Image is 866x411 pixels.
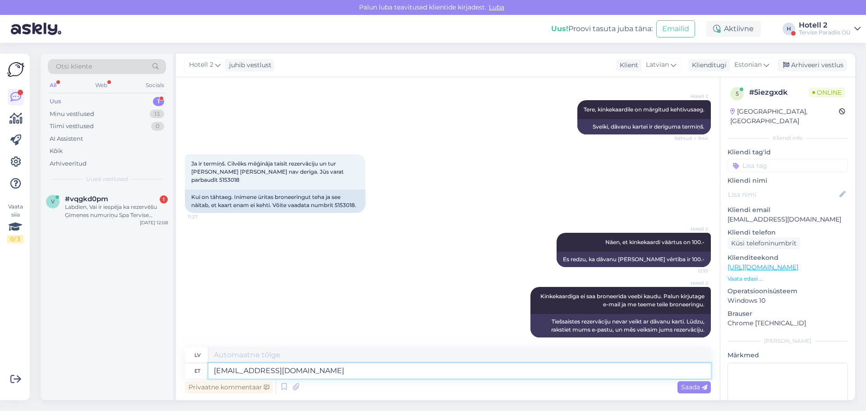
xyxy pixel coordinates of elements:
[728,215,848,224] p: [EMAIL_ADDRESS][DOMAIN_NAME]
[674,226,708,232] span: Hotell 2
[674,135,708,142] span: Nähtud ✓ 9:44
[551,23,653,34] div: Proovi tasuta juba täna:
[7,235,23,243] div: 0 / 3
[728,159,848,172] input: Lisa tag
[194,363,200,379] div: et
[50,159,87,168] div: Arhiveeritud
[728,237,800,249] div: Küsi telefoninumbrit
[646,60,669,70] span: Latvian
[7,203,23,243] div: Vaata siia
[799,22,851,29] div: Hotell 2
[530,314,711,337] div: Tiešsaistes rezervāciju nevar veikt ar dāvanu karti. Lūdzu, rakstiet mums e-pastu, un mēs veiksim...
[809,88,845,97] span: Online
[86,175,128,183] span: Uued vestlused
[799,22,861,36] a: Hotell 2Tervise Paradiis OÜ
[728,275,848,283] p: Vaata edasi ...
[208,363,711,379] textarea: [EMAIL_ADDRESS][DOMAIN_NAME]
[728,296,848,305] p: Windows 10
[728,176,848,185] p: Kliendi nimi
[674,268,708,274] span: 12:10
[50,134,83,143] div: AI Assistent
[56,62,92,71] span: Otsi kliente
[728,263,798,271] a: [URL][DOMAIN_NAME]
[728,148,848,157] p: Kliendi tag'id
[50,97,61,106] div: Uus
[189,60,213,70] span: Hotell 2
[736,90,739,97] span: 5
[728,351,848,360] p: Märkmed
[728,253,848,263] p: Klienditeekond
[688,60,727,70] div: Klienditugi
[50,110,94,119] div: Minu vestlused
[7,61,24,78] img: Askly Logo
[150,110,164,119] div: 13
[65,203,168,219] div: Labdien, Vai ir iespēja ka rezervēšu Ģimenes numuriņu Spa Tervise Paradiis neraugoties uz to ka e...
[656,20,695,37] button: Emailid
[551,24,568,33] b: Uus!
[50,122,94,131] div: Tiimi vestlused
[728,337,848,345] div: [PERSON_NAME]
[185,189,365,213] div: Kui on tähtaeg. Inimene üritas broneeringut teha ja see näitab, et kaart enam ei kehti. Võite vaa...
[674,93,708,100] span: Hotell 2
[778,59,847,71] div: Arhiveeri vestlus
[728,286,848,296] p: Operatsioonisüsteem
[577,119,711,134] div: Sveiki, dāvanu kartei ir derīguma termiņš.
[605,239,705,245] span: Näen, et kinkekaardi väärtus on 100.-
[153,97,164,106] div: 1
[728,319,848,328] p: Chrome [TECHNICAL_ID]
[160,195,168,203] div: 1
[799,29,851,36] div: Tervise Paradiis OÜ
[93,79,109,91] div: Web
[616,60,638,70] div: Klient
[188,213,221,220] span: 11:27
[681,383,707,391] span: Saada
[140,219,168,226] div: [DATE] 12:08
[728,309,848,319] p: Brauser
[65,195,108,203] span: #vqgkd0pm
[734,60,762,70] span: Estonian
[191,160,345,183] span: Ja ir termiņš. Cilvēks mēģināja taisīt rezervāciju un tur [PERSON_NAME] [PERSON_NAME] nav derīga....
[540,293,706,308] span: Kinkekaardiga ei saa broneerida veebi kaudu. Palun kirjutage e-mail ja me teeme teile broneeringu.
[674,338,708,345] span: 12:26
[728,134,848,142] div: Kliendi info
[557,252,711,267] div: Es redzu, ka dāvanu [PERSON_NAME] vērtība ir 100.-
[144,79,166,91] div: Socials
[730,107,839,126] div: [GEOGRAPHIC_DATA], [GEOGRAPHIC_DATA]
[486,3,507,11] span: Luba
[226,60,272,70] div: juhib vestlust
[194,347,201,363] div: lv
[584,106,705,113] span: Tere, kinkekaardile on märgitud kehtivusaeg.
[185,381,273,393] div: Privaatne kommentaar
[728,189,838,199] input: Lisa nimi
[48,79,58,91] div: All
[749,87,809,98] div: # 5iezgxdk
[51,198,55,205] span: v
[783,23,795,35] div: H
[706,21,761,37] div: Aktiivne
[728,205,848,215] p: Kliendi email
[151,122,164,131] div: 0
[50,147,63,156] div: Kõik
[674,280,708,286] span: Hotell 2
[728,228,848,237] p: Kliendi telefon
